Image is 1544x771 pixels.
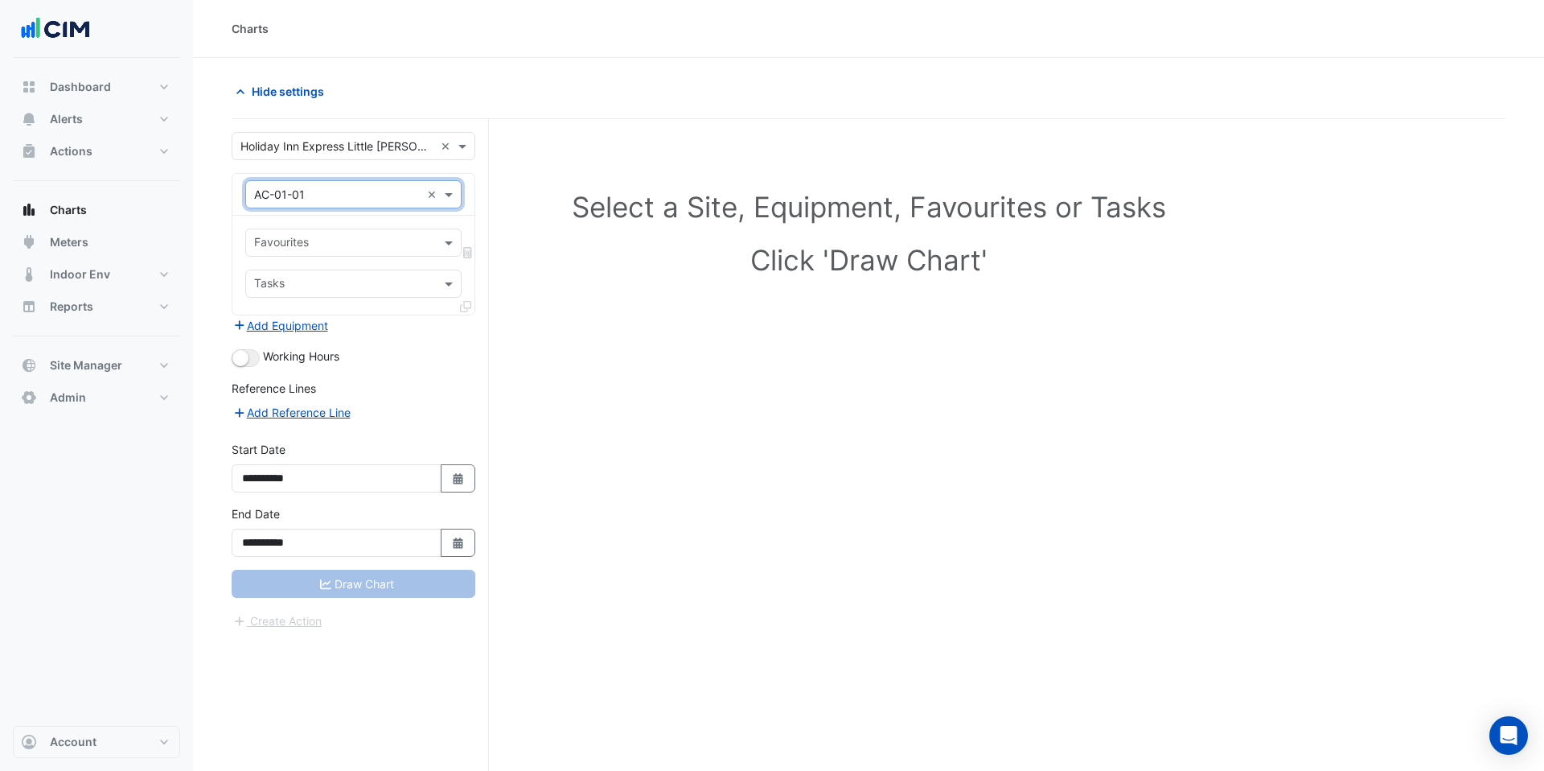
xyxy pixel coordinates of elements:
[252,233,309,254] div: Favourites
[427,186,441,203] span: Clear
[21,202,37,218] app-icon: Charts
[13,135,180,167] button: Actions
[232,403,351,422] button: Add Reference Line
[50,202,87,218] span: Charts
[232,441,285,458] label: Start Date
[460,299,471,313] span: Clone Favourites and Tasks from this Equipment to other Equipment
[232,20,269,37] div: Charts
[19,13,92,45] img: Company Logo
[50,390,86,406] span: Admin
[1489,716,1528,755] div: Open Intercom Messenger
[21,79,37,95] app-icon: Dashboard
[232,380,316,397] label: Reference Lines
[252,83,324,100] span: Hide settings
[13,258,180,291] button: Indoor Env
[13,71,180,103] button: Dashboard
[232,316,329,335] button: Add Equipment
[21,390,37,406] app-icon: Admin
[461,245,475,259] span: Choose Function
[21,299,37,315] app-icon: Reports
[13,726,180,758] button: Account
[252,274,285,295] div: Tasks
[13,349,180,381] button: Site Manager
[451,472,466,485] fa-icon: Select Date
[21,111,37,127] app-icon: Alerts
[50,734,96,750] span: Account
[13,381,180,414] button: Admin
[21,266,37,282] app-icon: Indoor Env
[232,77,335,105] button: Hide settings
[13,103,180,135] button: Alerts
[232,505,280,522] label: End Date
[50,266,110,282] span: Indoor Env
[441,138,454,155] span: Clear
[13,194,180,226] button: Charts
[50,234,88,250] span: Meters
[21,143,37,159] app-icon: Actions
[21,234,37,250] app-icon: Meters
[50,357,122,373] span: Site Manager
[263,349,339,363] span: Working Hours
[13,226,180,258] button: Meters
[451,536,466,550] fa-icon: Select Date
[21,357,37,373] app-icon: Site Manager
[50,79,111,95] span: Dashboard
[50,111,83,127] span: Alerts
[13,291,180,323] button: Reports
[267,243,1470,277] h1: Click 'Draw Chart'
[50,143,92,159] span: Actions
[267,190,1470,224] h1: Select a Site, Equipment, Favourites or Tasks
[232,612,322,626] app-escalated-ticket-create-button: Please correct errors first
[50,299,93,315] span: Reports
